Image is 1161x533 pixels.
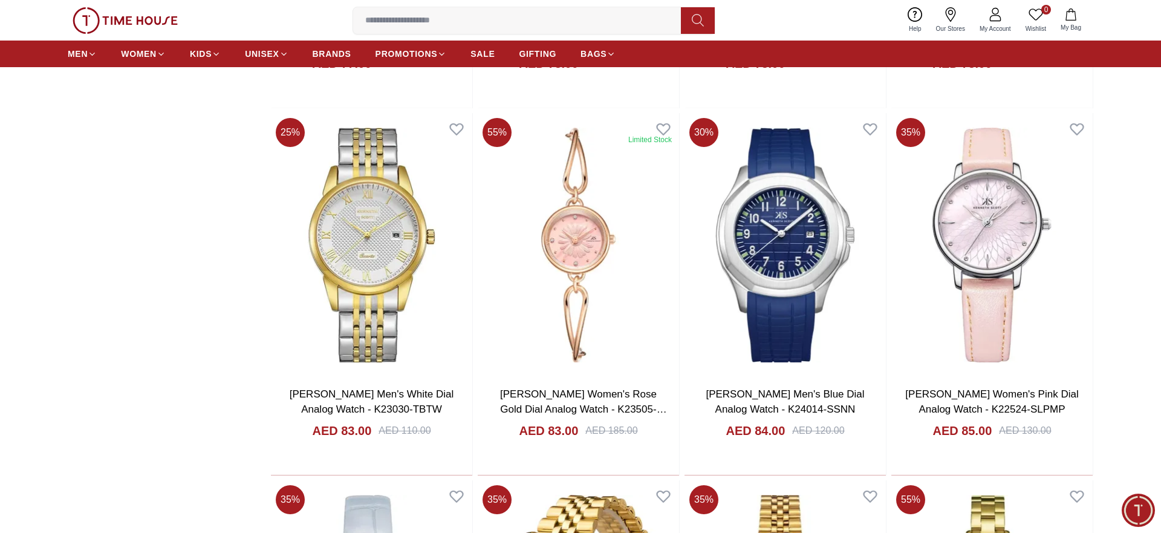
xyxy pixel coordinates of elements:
span: Help [904,24,926,33]
img: Profile picture of Zoe [37,11,57,31]
span: GIFTING [519,48,556,60]
span: My Bag [1056,23,1086,32]
h4: AED 83.00 [519,422,578,439]
a: Our Stores [929,5,972,36]
h4: AED 84.00 [726,422,785,439]
div: AED 130.00 [999,423,1051,438]
div: [PERSON_NAME] [12,37,239,50]
img: ... [73,7,178,34]
span: Services [150,141,188,152]
span: BAGS [580,48,607,60]
span: Warranty [146,246,188,257]
div: AED 120.00 [792,423,844,438]
span: 0 [1041,5,1051,15]
div: [PERSON_NAME] [12,171,239,183]
div: [PERSON_NAME] [12,276,239,289]
span: Wishlist [1021,24,1051,33]
a: [PERSON_NAME] Men's Blue Dial Analog Watch - K24014-SSNN [706,388,864,416]
span: 35 % [689,485,718,514]
span: My Account [975,24,1016,33]
span: 02:19 PM [161,95,192,103]
div: AED 185.00 [585,423,637,438]
span: 30 % [689,118,718,147]
span: KIDS [190,48,212,60]
em: Back [9,9,33,33]
a: BAGS [580,43,616,65]
span: 02:19 PM [192,251,223,259]
span: 35 % [483,485,512,514]
span: MEN [68,48,88,60]
img: Kenneth Scott Women's Rose Gold Dial Analog Watch - K23505-RBKK [478,113,679,376]
a: Help [902,5,929,36]
a: UNISEX [245,43,288,65]
a: WOMEN [121,43,166,65]
span: Hello! I'm your Time House Watches Support Assistant. How can I assist you [DATE]? [21,60,185,100]
img: Kenneth Scott Men's White Dial Analog Watch - K23030-TBTW [271,113,472,376]
span: 55 % [896,485,925,514]
h4: AED 83.00 [312,422,371,439]
a: PROMOTIONS [376,43,447,65]
span: SALE [470,48,495,60]
a: SALE [470,43,495,65]
a: KIDS [190,43,221,65]
span: 25 % [276,118,305,147]
img: Kenneth Scott Men's Blue Dial Analog Watch - K24014-SSNN [685,113,886,376]
h4: AED 85.00 [932,422,992,439]
textarea: We are here to help you [3,310,239,370]
span: UNISEX [245,48,279,60]
span: BRANDS [313,48,351,60]
a: BRANDS [313,43,351,65]
span: 02:19 PM [160,200,190,208]
span: 35 % [276,485,305,514]
a: [PERSON_NAME] Women's Rose Gold Dial Analog Watch - K23505-RBKK [500,388,667,431]
span: Our Stores [931,24,970,33]
span: 35 % [896,118,925,147]
em: End chat [221,297,230,306]
div: AED 110.00 [379,423,431,438]
span: WOMEN [121,48,157,60]
a: [PERSON_NAME] Men's White Dial Analog Watch - K23030-TBTW [290,388,454,416]
em: Mute [198,295,218,307]
span: PROMOTIONS [376,48,438,60]
img: Kenneth Scott Women's Pink Dial Analog Watch - K22524-SLPMP [891,113,1093,376]
span: 02:19 PM [192,146,223,154]
div: Limited Stock [628,135,672,145]
div: [PERSON_NAME] [64,16,202,27]
span: Choose a service from the list [21,194,156,204]
div: Chat Widget [1122,494,1155,527]
span: 55 % [483,118,512,147]
a: MEN [68,43,97,65]
a: GIFTING [519,43,556,65]
a: [PERSON_NAME] Women's Pink Dial Analog Watch - K22524-SLPMP [905,388,1078,416]
button: My Bag [1053,6,1088,34]
em: Smiley [191,345,210,364]
div: Scroll to bottom [211,266,233,287]
a: 0Wishlist [1018,5,1053,36]
em: Share files [213,345,233,364]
